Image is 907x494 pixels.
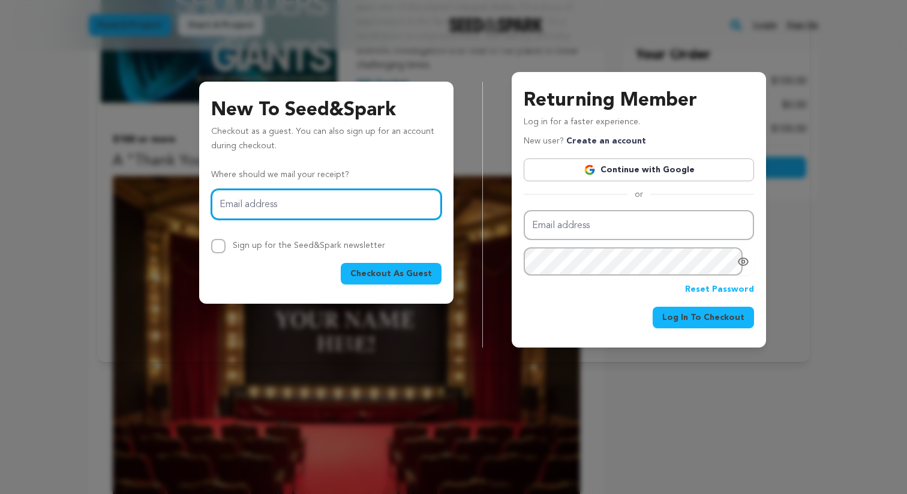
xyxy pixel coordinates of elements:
[524,115,754,134] p: Log in for a faster experience.
[584,164,596,176] img: Google logo
[211,189,442,220] input: Email address
[566,137,646,145] a: Create an account
[662,312,744,324] span: Log In To Checkout
[341,263,442,285] button: Checkout As Guest
[211,125,442,158] p: Checkout as a guest. You can also sign up for an account during checkout.
[524,134,646,149] p: New user?
[524,210,754,241] input: Email address
[737,256,749,268] a: Show password as plain text. Warning: this will display your password on the screen.
[211,168,442,182] p: Where should we mail your receipt?
[233,241,385,250] label: Sign up for the Seed&Spark newsletter
[627,188,650,200] span: or
[211,96,442,125] h3: New To Seed&Spark
[685,283,754,297] a: Reset Password
[524,86,754,115] h3: Returning Member
[653,307,754,328] button: Log In To Checkout
[350,268,432,280] span: Checkout As Guest
[524,158,754,181] a: Continue with Google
